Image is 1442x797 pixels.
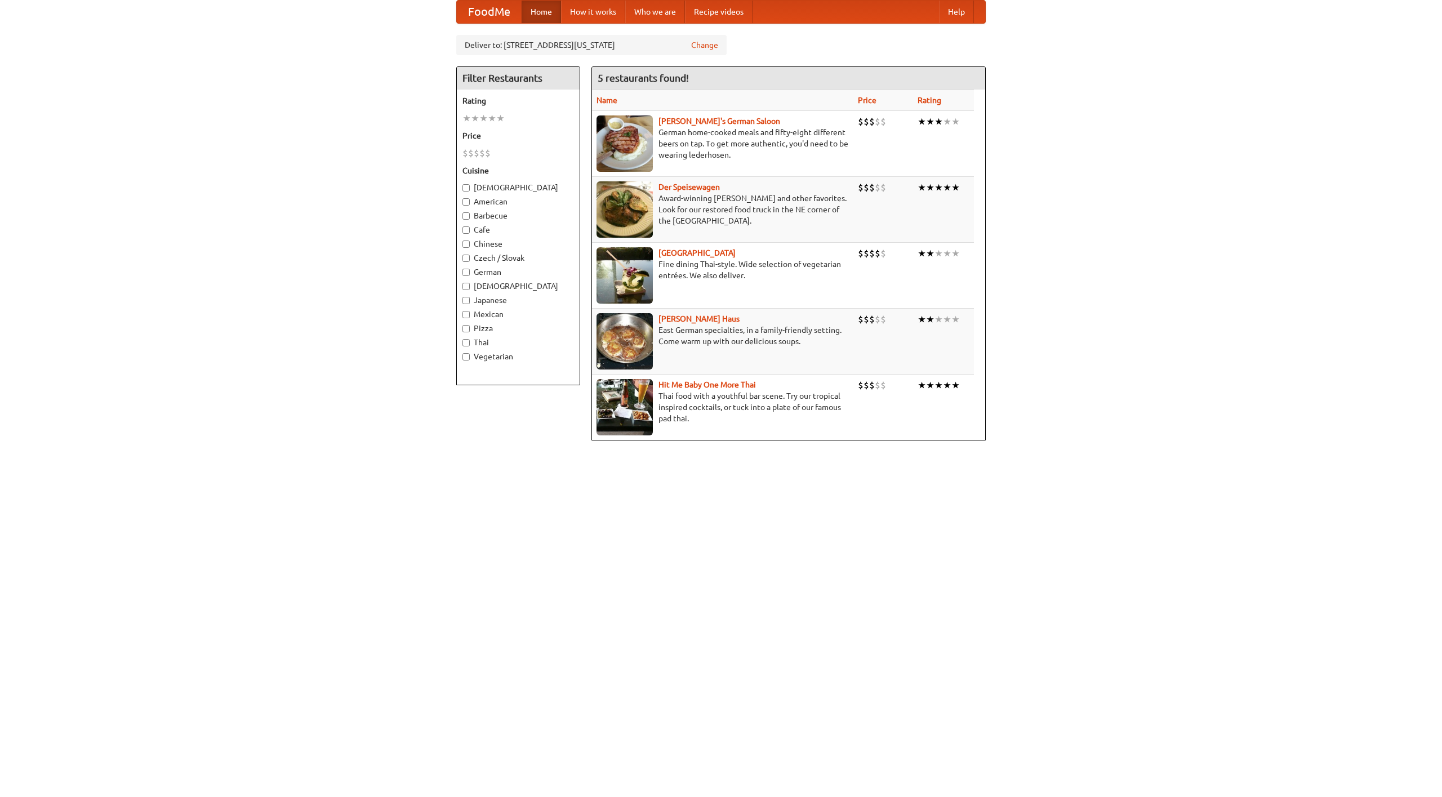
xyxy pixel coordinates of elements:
a: Price [858,96,876,105]
input: Chinese [462,241,470,248]
li: ★ [934,313,943,326]
li: ★ [918,313,926,326]
h5: Price [462,130,574,141]
input: Czech / Slovak [462,255,470,262]
li: $ [880,379,886,391]
li: ★ [926,181,934,194]
h5: Rating [462,95,574,106]
li: ★ [943,313,951,326]
a: Rating [918,96,941,105]
li: $ [880,313,886,326]
input: [DEMOGRAPHIC_DATA] [462,184,470,192]
a: [PERSON_NAME]'s German Saloon [658,117,780,126]
li: ★ [462,112,471,124]
label: Mexican [462,309,574,320]
li: $ [858,313,864,326]
li: ★ [926,115,934,128]
li: $ [880,115,886,128]
li: $ [875,115,880,128]
a: Recipe videos [685,1,753,23]
li: $ [485,147,491,159]
h4: Filter Restaurants [457,67,580,90]
li: ★ [951,313,960,326]
li: ★ [918,181,926,194]
li: ★ [479,112,488,124]
a: [GEOGRAPHIC_DATA] [658,248,736,257]
li: ★ [918,379,926,391]
li: $ [869,379,875,391]
a: How it works [561,1,625,23]
p: German home-cooked meals and fifty-eight different beers on tap. To get more authentic, you'd nee... [597,127,849,161]
label: Thai [462,337,574,348]
li: ★ [951,115,960,128]
li: ★ [943,181,951,194]
li: ★ [918,115,926,128]
li: $ [864,313,869,326]
li: ★ [934,247,943,260]
li: $ [869,313,875,326]
a: Help [939,1,974,23]
a: [PERSON_NAME] Haus [658,314,740,323]
li: $ [875,379,880,391]
li: $ [880,181,886,194]
div: Deliver to: [STREET_ADDRESS][US_STATE] [456,35,727,55]
input: [DEMOGRAPHIC_DATA] [462,283,470,290]
input: German [462,269,470,276]
label: Cafe [462,224,574,235]
ng-pluralize: 5 restaurants found! [598,73,689,83]
li: ★ [951,379,960,391]
li: $ [468,147,474,159]
input: Vegetarian [462,353,470,360]
h5: Cuisine [462,165,574,176]
li: $ [864,379,869,391]
img: babythai.jpg [597,379,653,435]
li: $ [869,247,875,260]
img: satay.jpg [597,247,653,304]
li: ★ [943,115,951,128]
li: $ [864,115,869,128]
li: $ [858,379,864,391]
li: $ [880,247,886,260]
img: speisewagen.jpg [597,181,653,238]
p: East German specialties, in a family-friendly setting. Come warm up with our delicious soups. [597,324,849,347]
li: ★ [943,379,951,391]
li: $ [858,181,864,194]
input: American [462,198,470,206]
li: $ [864,181,869,194]
li: $ [875,181,880,194]
p: Thai food with a youthful bar scene. Try our tropical inspired cocktails, or tuck into a plate of... [597,390,849,424]
a: FoodMe [457,1,522,23]
li: $ [875,313,880,326]
li: $ [869,181,875,194]
li: ★ [943,247,951,260]
li: ★ [471,112,479,124]
label: Japanese [462,295,574,306]
a: Hit Me Baby One More Thai [658,380,756,389]
li: $ [462,147,468,159]
li: ★ [926,379,934,391]
li: ★ [926,247,934,260]
label: German [462,266,574,278]
input: Japanese [462,297,470,304]
li: $ [875,247,880,260]
label: Vegetarian [462,351,574,362]
li: $ [869,115,875,128]
a: Der Speisewagen [658,182,720,192]
li: $ [474,147,479,159]
input: Cafe [462,226,470,234]
li: $ [864,247,869,260]
li: ★ [496,112,505,124]
a: Change [691,39,718,51]
p: Fine dining Thai-style. Wide selection of vegetarian entrées. We also deliver. [597,259,849,281]
a: Who we are [625,1,685,23]
li: $ [858,115,864,128]
li: ★ [918,247,926,260]
label: Pizza [462,323,574,334]
li: ★ [926,313,934,326]
a: Home [522,1,561,23]
input: Mexican [462,311,470,318]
